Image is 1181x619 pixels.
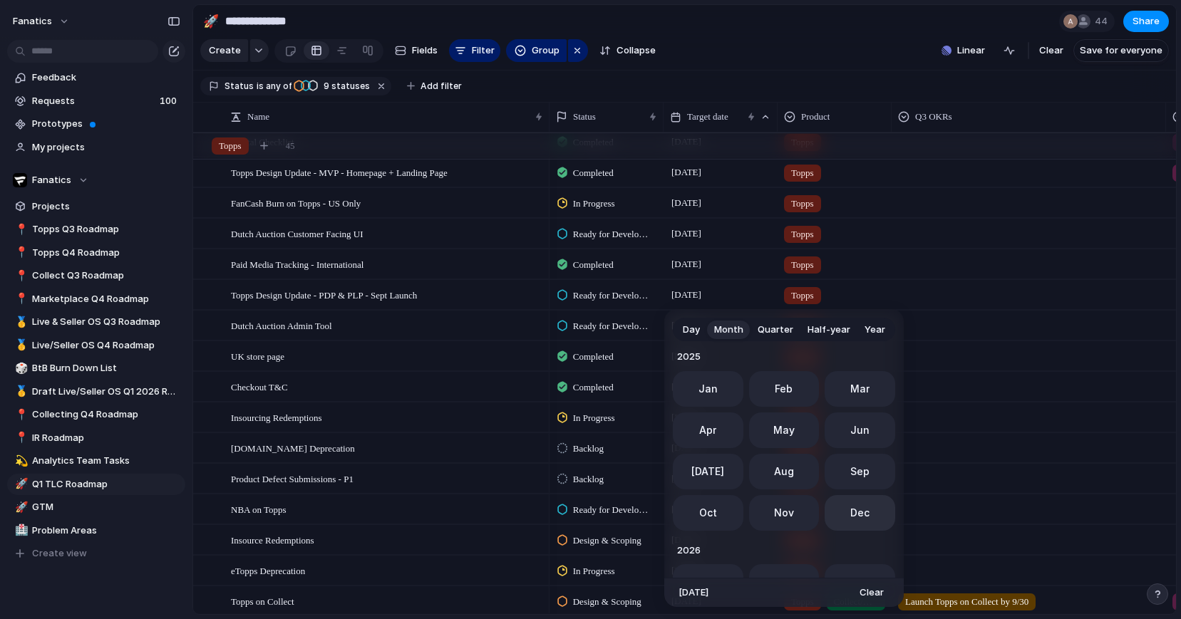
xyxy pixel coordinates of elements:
[673,564,743,600] button: Jan
[673,412,743,448] button: Apr
[699,505,717,520] span: Oct
[774,505,794,520] span: Nov
[775,381,793,396] span: Feb
[699,422,716,437] span: Apr
[673,542,895,559] span: 2026
[673,495,743,531] button: Oct
[850,575,870,590] span: Mar
[857,318,892,341] button: Year
[774,464,794,479] span: Aug
[854,583,889,603] button: Clear
[825,371,895,407] button: Mar
[749,564,820,600] button: Feb
[850,505,870,520] span: Dec
[698,575,718,590] span: Jan
[676,318,707,341] button: Day
[758,323,793,337] span: Quarter
[673,454,743,489] button: [DATE]
[749,495,820,531] button: Nov
[825,412,895,448] button: Jun
[749,454,820,489] button: Aug
[850,422,870,437] span: Jun
[850,464,870,479] span: Sep
[800,318,857,341] button: Half-year
[683,323,700,337] span: Day
[679,586,708,600] span: [DATE]
[860,586,884,600] span: Clear
[825,564,895,600] button: Mar
[691,464,724,479] span: [DATE]
[808,323,850,337] span: Half-year
[714,323,743,337] span: Month
[749,371,820,407] button: Feb
[850,381,870,396] span: Mar
[775,575,793,590] span: Feb
[673,348,895,365] span: 2025
[751,318,800,341] button: Quarter
[673,371,743,407] button: Jan
[749,412,820,448] button: May
[825,495,895,531] button: Dec
[825,454,895,489] button: Sep
[707,318,751,341] button: Month
[773,422,795,437] span: May
[698,381,718,396] span: Jan
[865,323,885,337] span: Year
